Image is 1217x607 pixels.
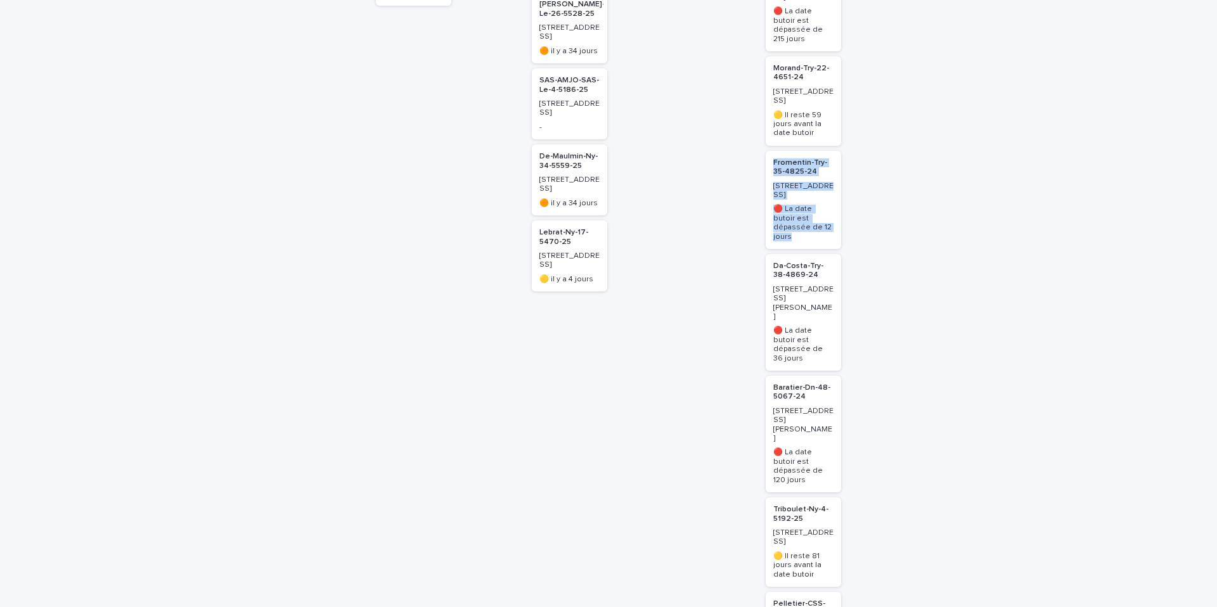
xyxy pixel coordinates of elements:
[539,152,600,170] p: De-Maulmin-Ny-34-5559-25
[532,144,607,215] a: De-Maulmin-Ny-34-5559-25[STREET_ADDRESS]🟠 il y a 34 jours
[539,123,600,132] p: -
[539,275,600,284] p: 🟡 il y a 4 jours
[773,111,834,138] p: 🟡 Il reste 59 jours avant la date butoir
[539,23,600,42] p: [STREET_ADDRESS]
[766,497,841,587] a: Triboulet-Ny-4-5192-25[STREET_ADDRESS]🟡 Il reste 81 jours avant la date butoir
[773,505,834,523] p: Triboulet-Ny-4-5192-25
[773,205,834,241] p: 🔴 La date butoir est dépassée de 12 jours
[539,176,600,194] p: [STREET_ADDRESS]
[532,68,607,139] a: SAS-AMJO-SAS-Le-4-5186-25[STREET_ADDRESS]-
[539,99,600,118] p: [STREET_ADDRESS]
[773,7,834,44] p: 🔴 La date butoir est dépassée de 215 jours
[773,326,834,363] p: 🔴 La date butoir est dépassée de 36 jours
[773,182,834,200] p: [STREET_ADDRESS]
[766,56,841,146] a: Morand-Try-22-4651-24[STREET_ADDRESS]🟡 Il reste 59 jours avant la date butoir
[766,376,841,492] a: Baratier-Dn-48-5067-24[STREET_ADDRESS][PERSON_NAME]🔴 La date butoir est dépassée de 120 jours
[773,552,834,579] p: 🟡 Il reste 81 jours avant la date butoir
[539,199,600,208] p: 🟠 il y a 34 jours
[539,47,600,56] p: 🟠 il y a 34 jours
[539,228,600,246] p: Lebrat-Ny-17-5470-25
[766,254,841,371] a: Da-Costa-Try-38-4869-24[STREET_ADDRESS][PERSON_NAME]🔴 La date butoir est dépassée de 36 jours
[773,64,834,82] p: Morand-Try-22-4651-24
[532,220,607,291] a: Lebrat-Ny-17-5470-25[STREET_ADDRESS]🟡 il y a 4 jours
[766,151,841,249] a: Fromentin-Try-35-4825-24[STREET_ADDRESS]🔴 La date butoir est dépassée de 12 jours
[539,252,600,270] p: [STREET_ADDRESS]
[773,262,834,280] p: Da-Costa-Try-38-4869-24
[773,448,834,485] p: 🔴 La date butoir est dépassée de 120 jours
[539,76,600,94] p: SAS-AMJO-SAS-Le-4-5186-25
[773,528,834,547] p: [STREET_ADDRESS]
[773,407,834,444] p: [STREET_ADDRESS][PERSON_NAME]
[773,87,834,106] p: [STREET_ADDRESS]
[773,158,834,177] p: Fromentin-Try-35-4825-24
[773,285,834,322] p: [STREET_ADDRESS][PERSON_NAME]
[773,383,834,402] p: Baratier-Dn-48-5067-24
